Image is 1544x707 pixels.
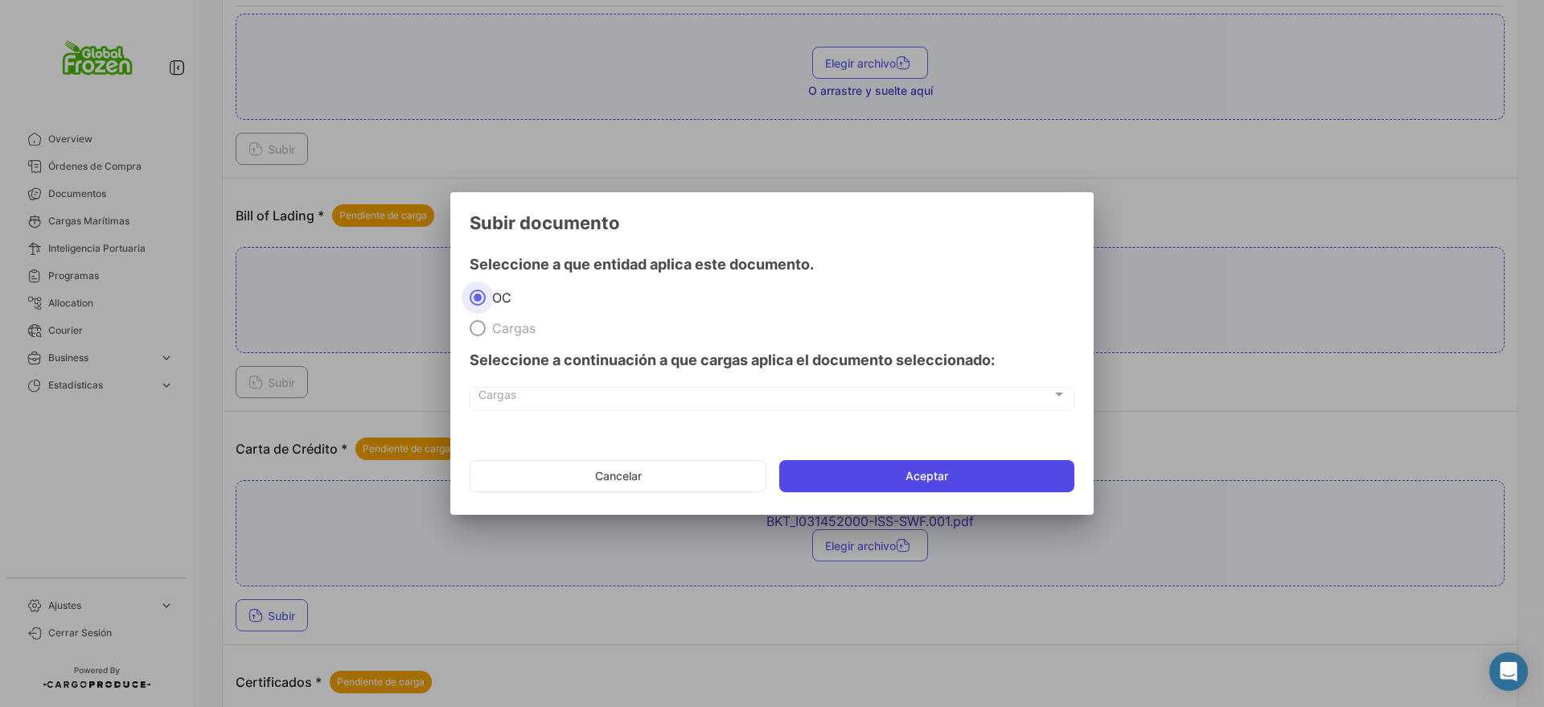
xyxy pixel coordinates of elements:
[470,460,766,492] button: Cancelar
[486,290,511,306] span: OC
[779,460,1074,492] button: Aceptar
[486,320,536,336] span: Cargas
[470,212,1074,234] h3: Subir documento
[470,349,1074,372] h4: Seleccione a continuación a que cargas aplica el documento seleccionado:
[1489,652,1528,691] div: Abrir Intercom Messenger
[470,253,1074,276] h4: Seleccione a que entidad aplica este documento.
[478,391,1052,405] span: Cargas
